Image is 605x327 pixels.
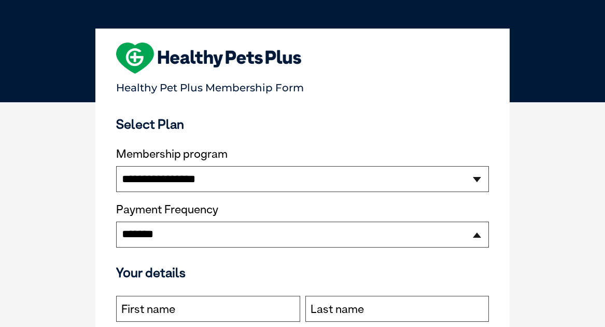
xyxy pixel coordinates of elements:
[116,265,489,280] h3: Your details
[116,43,301,74] img: heart-shape-hpp-logo-large.png
[116,116,489,132] h3: Select Plan
[116,147,489,161] label: Membership program
[116,203,218,216] label: Payment Frequency
[311,303,364,316] label: Last name
[121,303,175,316] label: First name
[116,77,489,94] p: Healthy Pet Plus Membership Form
